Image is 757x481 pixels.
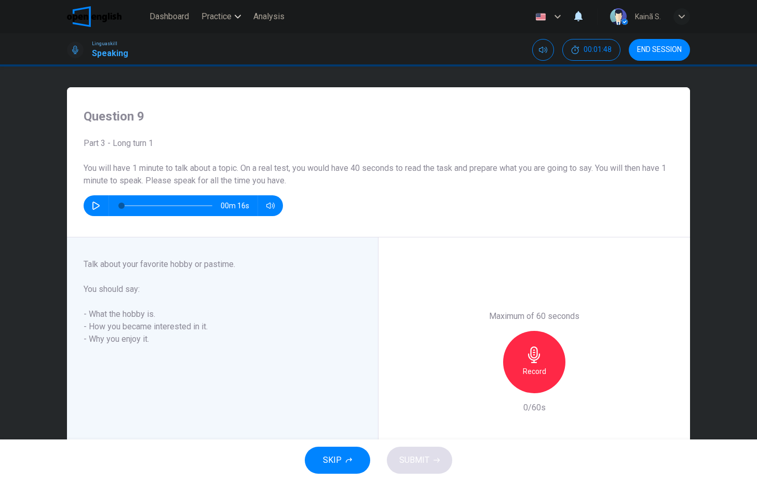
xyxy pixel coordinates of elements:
button: SKIP [305,447,370,474]
span: Linguaskill [92,40,117,47]
span: Analysis [253,10,285,23]
span: You will have 1 minute to talk about a topic. On a real test, you would have 40 seconds to read t... [84,163,666,185]
img: Profile picture [610,8,627,25]
button: Dashboard [145,7,193,26]
span: END SESSION [637,46,682,54]
div: Kainã S. [635,10,661,23]
h6: You should say: [84,283,349,296]
button: Practice [197,7,245,26]
h1: Speaking [92,47,128,60]
h6: - What the hobby is. [84,308,349,320]
button: Record [503,331,565,393]
span: 00m 16s [221,195,258,216]
span: Practice [201,10,232,23]
h6: - How you became interested in it. [84,320,349,333]
a: OpenEnglish logo [67,6,145,27]
h6: - Why you enjoy it. [84,333,349,345]
button: Analysis [249,7,289,26]
img: en [534,13,547,21]
h6: Talk about your favorite hobby or pastime. [84,258,349,271]
img: OpenEnglish logo [67,6,121,27]
button: END SESSION [629,39,690,61]
div: Mute [532,39,554,61]
span: Dashboard [150,10,189,23]
span: SKIP [323,453,342,467]
h6: Record [523,365,546,378]
span: Part 3 - Long turn 1 [84,138,153,148]
h6: 0/60s [523,402,546,414]
button: 00:01:48 [562,39,620,61]
div: Hide [562,39,620,61]
h4: Question 9 [84,108,673,125]
span: 00:01:48 [584,46,612,54]
h6: Maximum of 60 seconds [489,310,579,323]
